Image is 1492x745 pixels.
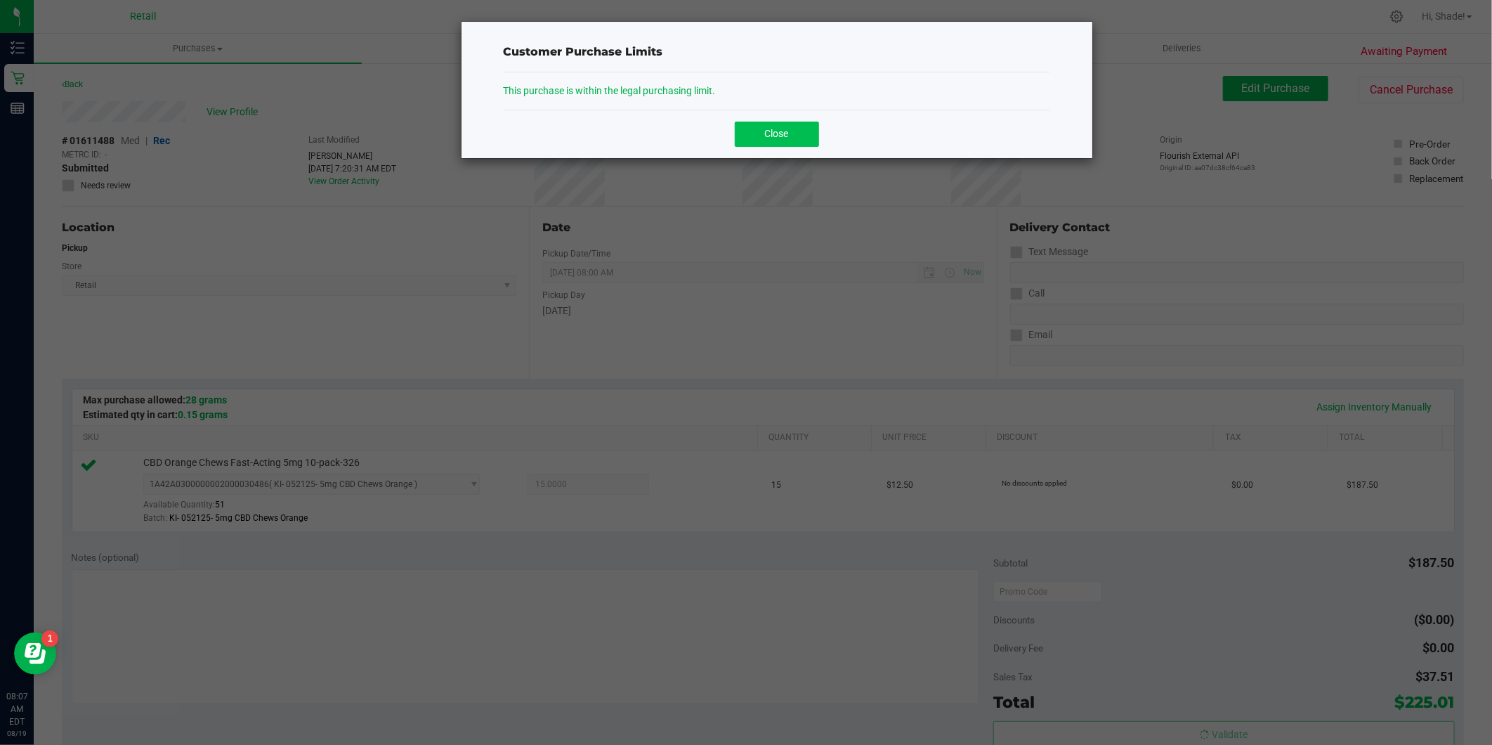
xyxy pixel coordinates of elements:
iframe: Resource center unread badge [41,630,58,647]
span: Close [765,128,789,139]
p: This purchase is within the legal purchasing limit. [504,84,1050,98]
button: Close [735,122,819,147]
span: Customer Purchase Limits [504,45,663,58]
iframe: Resource center [14,633,56,675]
